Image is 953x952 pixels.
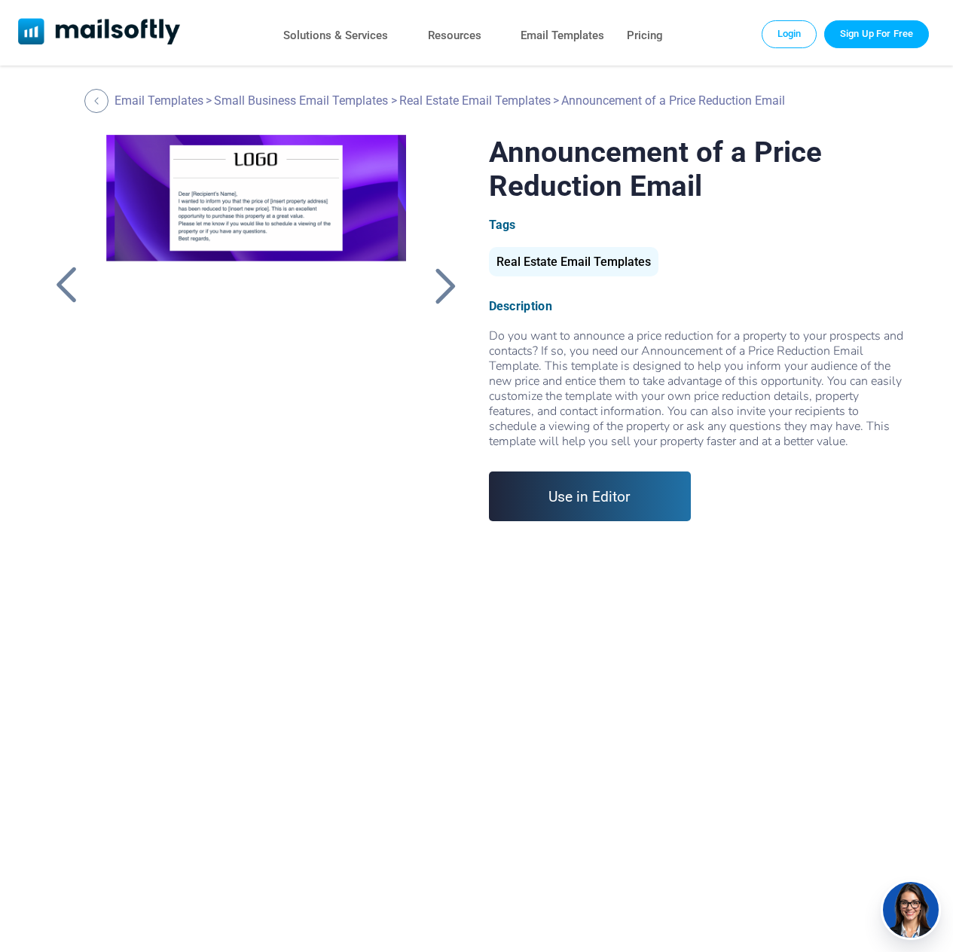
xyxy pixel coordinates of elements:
[627,25,663,47] a: Pricing
[489,299,906,313] div: Description
[489,471,692,521] a: Use in Editor
[18,18,180,47] a: Mailsoftly
[47,521,906,926] a: Sign up for Mailsoftly
[283,25,388,47] a: Solutions & Services
[84,89,112,113] a: Back
[521,25,604,47] a: Email Templates
[489,261,658,267] a: Real Estate Email Templates
[489,218,906,232] div: Tags
[489,135,906,203] h1: Announcement of a Price Reduction Email
[428,25,481,47] a: Resources
[115,93,203,108] a: Email Templates
[824,20,929,47] a: Trial
[762,20,817,47] a: Login
[399,93,551,108] a: Real Estate Email Templates
[426,266,464,305] a: Back
[90,135,423,511] a: Announcement of a Price Reduction Email
[489,328,906,449] div: Do you want to announce a price reduction for a property to your prospects and contacts? If so, y...
[47,266,85,305] a: Back
[214,93,388,108] a: Small Business Email Templates
[489,247,658,276] div: Real Estate Email Templates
